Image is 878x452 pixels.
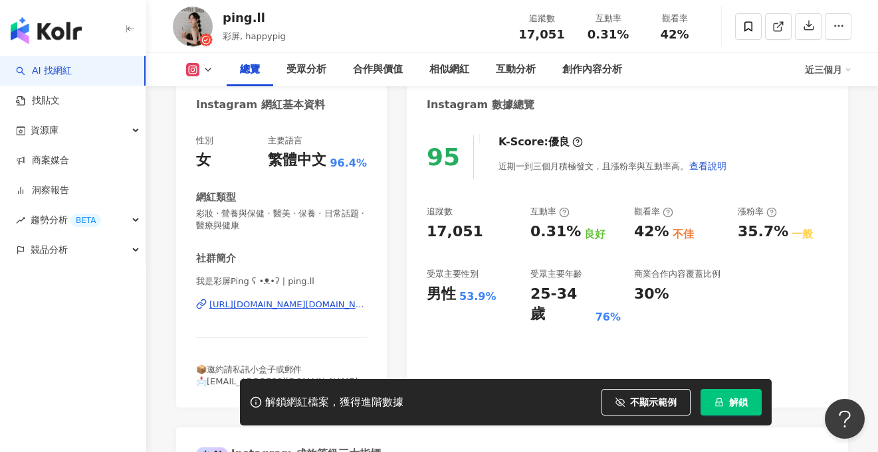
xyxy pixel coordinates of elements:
[498,153,727,179] div: 近期一到三個月積極發文，且漲粉率與互動率高。
[70,214,101,227] div: BETA
[530,206,570,218] div: 互動率
[588,28,629,41] span: 0.31%
[738,206,777,218] div: 漲粉率
[196,364,358,386] span: 📦邀約請私訊小盒子或郵件 📩[EMAIL_ADDRESS][DOMAIN_NAME]
[689,153,727,179] button: 查看說明
[16,216,25,225] span: rise
[634,284,669,305] div: 30%
[427,222,483,242] div: 17,051
[701,389,762,415] button: 解鎖
[427,98,534,112] div: Instagram 數據總覽
[196,252,236,265] div: 社群簡介
[268,135,302,147] div: 主要語言
[173,7,213,46] img: KOL Avatar
[209,299,367,311] div: [URL][DOMAIN_NAME][DOMAIN_NAME]
[530,222,581,242] div: 0.31%
[602,389,691,415] button: 不顯示範例
[427,284,456,305] div: 男性
[805,59,851,80] div: 近三個月
[196,135,213,147] div: 性別
[268,150,326,171] div: 繁體中文
[16,94,60,108] a: 找貼文
[31,235,68,265] span: 競品分析
[673,227,694,242] div: 不佳
[498,135,583,149] div: K-Score :
[714,398,724,407] span: lock
[634,268,720,280] div: 商業合作內容覆蓋比例
[330,156,367,171] span: 96.4%
[196,299,367,311] a: [URL][DOMAIN_NAME][DOMAIN_NAME]
[634,206,673,218] div: 觀看率
[196,208,367,232] span: 彩妝 · 營養與保健 · 醫美 · 保養 · 日常話題 · 醫療與健康
[530,284,592,325] div: 25-34 歲
[689,161,726,171] span: 查看說明
[11,17,82,44] img: logo
[649,12,700,25] div: 觀看率
[459,289,496,304] div: 53.9%
[596,310,621,325] div: 76%
[584,227,605,242] div: 良好
[792,227,813,242] div: 一般
[429,62,469,78] div: 相似網紅
[660,28,689,41] span: 42%
[729,397,748,408] span: 解鎖
[16,184,69,197] a: 洞察報告
[738,222,788,242] div: 35.7%
[196,98,325,112] div: Instagram 網紅基本資料
[223,31,286,41] span: 彩屏, happypig
[16,64,72,78] a: searchAI 找網紅
[496,62,536,78] div: 互動分析
[196,275,367,287] span: 我是彩屏Ping ʕ •ᴥ•ʔ | ping.ll
[196,190,236,204] div: 網紅類型
[630,397,677,408] span: 不顯示範例
[530,268,582,280] div: 受眾主要年齡
[286,62,326,78] div: 受眾分析
[548,135,570,149] div: 優良
[427,143,460,171] div: 95
[16,154,69,167] a: 商案媒合
[196,150,211,171] div: 女
[353,62,403,78] div: 合作與價值
[583,12,633,25] div: 互動率
[634,222,669,242] div: 42%
[516,12,567,25] div: 追蹤數
[265,396,403,410] div: 解鎖網紅檔案，獲得進階數據
[31,115,58,145] span: 資源庫
[223,9,286,26] div: ping.ll
[518,27,564,41] span: 17,051
[427,268,479,280] div: 受眾主要性別
[31,205,101,235] span: 趨勢分析
[427,206,453,218] div: 追蹤數
[240,62,260,78] div: 總覽
[562,62,622,78] div: 創作內容分析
